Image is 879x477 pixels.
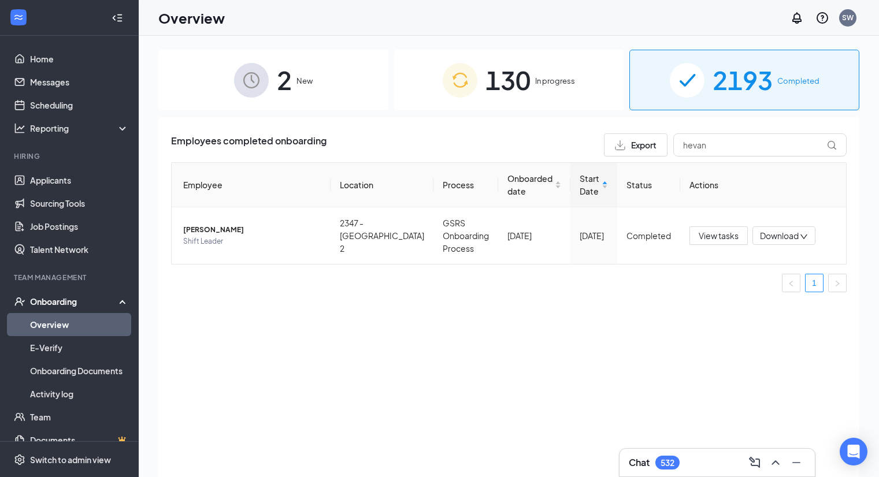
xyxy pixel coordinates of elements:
div: SW [842,13,854,23]
span: New [296,75,313,87]
svg: Collapse [112,12,123,24]
span: Shift Leader [183,236,321,247]
a: Messages [30,70,129,94]
span: 130 [485,60,531,100]
li: Previous Page [782,274,800,292]
span: Onboarded date [507,172,552,197]
a: E-Verify [30,336,129,359]
div: Switch to admin view [30,454,111,465]
div: [DATE] [507,229,561,242]
div: Reporting [30,122,129,134]
button: right [828,274,847,292]
span: 2 [277,60,292,100]
a: 1 [806,274,823,292]
span: Export [631,141,657,149]
th: Location [331,163,433,207]
svg: UserCheck [14,296,25,307]
input: Search by Name, Job Posting, or Process [673,133,847,156]
th: Onboarded date [498,163,570,207]
h1: Overview [158,8,225,28]
a: Overview [30,313,129,336]
span: Employees completed onboarding [171,133,327,156]
svg: QuestionInfo [815,11,829,25]
button: left [782,274,800,292]
button: ChevronUp [766,453,785,472]
span: Download [760,230,799,242]
svg: Analysis [14,122,25,134]
span: left [788,280,795,287]
td: GSRS Onboarding Process [433,207,498,264]
span: Start Date [580,172,599,197]
td: 2347 - [GEOGRAPHIC_DATA] 2 [331,207,433,264]
svg: Settings [14,454,25,465]
a: Talent Network [30,238,129,261]
button: View tasks [689,226,748,245]
span: 2193 [713,60,773,100]
span: Completed [777,75,819,87]
span: down [800,233,808,241]
a: Onboarding Documents [30,359,129,382]
div: [DATE] [580,229,608,242]
button: Export [604,133,667,156]
th: Status [617,163,680,207]
svg: Minimize [789,456,803,469]
span: View tasks [699,229,739,242]
a: Home [30,47,129,70]
div: Team Management [14,273,127,282]
div: 532 [661,458,674,468]
span: In progress [535,75,575,87]
div: Open Intercom Messenger [840,438,867,465]
a: Scheduling [30,94,129,117]
span: right [834,280,841,287]
svg: ChevronUp [769,456,782,469]
a: DocumentsCrown [30,428,129,452]
a: Sourcing Tools [30,192,129,215]
th: Process [433,163,498,207]
a: Applicants [30,169,129,192]
svg: WorkstreamLogo [13,12,24,23]
li: Next Page [828,274,847,292]
a: Team [30,405,129,428]
svg: Notifications [790,11,804,25]
span: [PERSON_NAME] [183,224,321,236]
button: Minimize [787,453,806,472]
th: Actions [680,163,846,207]
div: Completed [626,229,671,242]
button: ComposeMessage [746,453,764,472]
th: Employee [172,163,331,207]
div: Hiring [14,151,127,161]
a: Activity log [30,382,129,405]
svg: ComposeMessage [748,456,762,469]
a: Job Postings [30,215,129,238]
div: Onboarding [30,296,119,307]
h3: Chat [629,456,650,469]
